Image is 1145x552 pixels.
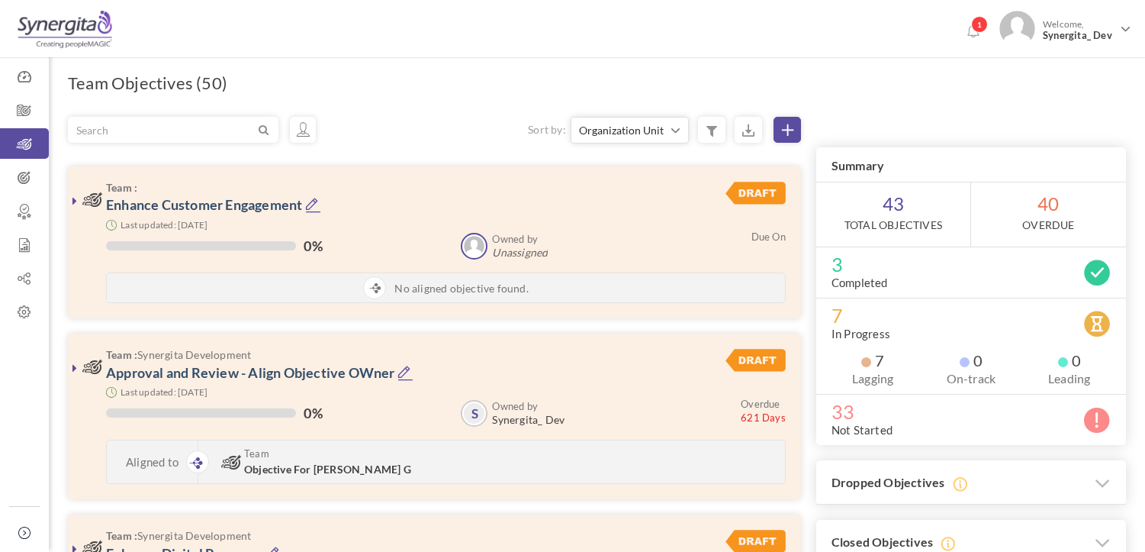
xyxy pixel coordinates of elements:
span: 7 [831,308,1111,323]
label: Total Objectives [844,218,942,233]
span: Synergita_ Dev [492,414,564,426]
label: On-track [930,371,1013,386]
span: 33 [831,404,1111,419]
h3: Dropped Objectives [816,460,1126,505]
span: Welcome, [1035,11,1118,49]
span: Synergita Development [106,349,656,360]
span: 3 [831,257,1111,272]
h1: Team Objectives (50) [68,73,227,94]
small: Export [735,117,762,143]
span: 0 [960,353,983,368]
button: Organization Unit [571,117,689,144]
h3: Summary [816,147,1126,182]
b: Owned by [492,400,538,412]
a: Edit Objective [305,196,321,215]
small: Last updated: [DATE] [121,386,207,398]
span: No aligned objective found. [394,281,528,296]
b: Team : [106,529,137,542]
span: Objective For [PERSON_NAME] G [244,463,411,476]
span: Synergita_ Dev [1043,30,1114,41]
span: Unassigned [492,247,548,259]
label: Sort by: [528,122,566,137]
small: Last updated: [DATE] [121,219,207,231]
span: Organization Unit [579,123,669,138]
a: Create Objective [774,117,801,143]
span: Synergita Development [106,530,656,541]
label: Completed [831,275,888,290]
a: Approval and Review - Align Objective OWner [106,364,395,381]
label: In Progress [831,326,890,341]
span: 0 [1058,353,1081,368]
a: S [462,402,486,425]
small: Overdue [741,398,780,410]
span: 43 [816,182,970,247]
span: 7 [861,353,884,368]
b: Owned by [492,233,538,245]
img: Photo [999,11,1035,47]
img: DraftStatus.svg [725,349,785,372]
span: Team [244,448,655,459]
input: Search [69,118,256,142]
label: 0% [304,238,322,253]
a: Photo Welcome,Synergita_ Dev [993,5,1137,50]
a: Edit Objective [397,364,413,383]
label: Lagging [831,371,915,386]
label: OverDue [1022,218,1074,233]
label: 0% [304,405,322,421]
div: Aligned to [107,441,198,483]
a: Notifications [961,20,986,44]
small: 621 Days [741,397,786,424]
i: Filter [706,124,717,138]
span: 40 [971,182,1126,247]
label: Not Started [831,422,893,437]
img: Logo [18,10,112,48]
a: Enhance Customer Engagement [106,196,302,213]
b: Team : [106,348,137,361]
a: Objectives assigned to me [290,117,316,143]
span: 1 [971,16,988,33]
label: Leading [1028,371,1111,386]
small: Due On [751,231,786,243]
img: DraftStatus.svg [725,182,785,205]
b: Team : [106,181,137,194]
